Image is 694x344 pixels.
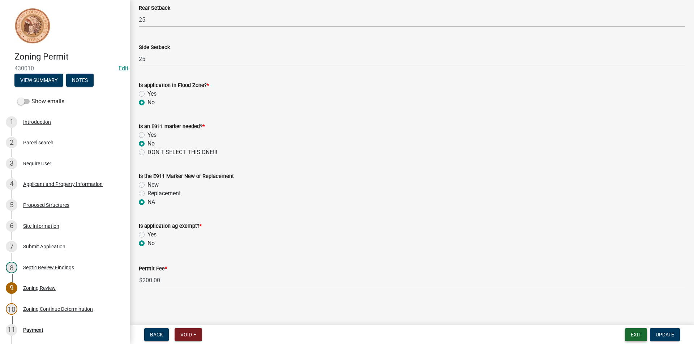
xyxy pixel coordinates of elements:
label: Yes [147,230,157,239]
a: Edit [119,65,128,72]
div: 3 [6,158,17,169]
div: 1 [6,116,17,128]
label: No [147,239,155,248]
div: Zoning Review [23,286,56,291]
div: 6 [6,220,17,232]
span: 430010 [14,65,116,72]
div: Require User [23,161,51,166]
label: Is application in Flood Zone? [139,83,209,88]
label: Side Setback [139,45,170,50]
div: 5 [6,199,17,211]
label: Is application ag exempt? [139,224,202,229]
label: Rear Setback [139,6,170,11]
div: Submit Application [23,244,65,249]
label: DON'T SELECT THIS ONE!!! [147,148,217,157]
div: Parcel search [23,140,53,145]
label: Yes [147,90,157,98]
button: Update [650,328,680,341]
button: Exit [625,328,647,341]
span: Back [150,332,163,338]
div: 9 [6,282,17,294]
div: 8 [6,262,17,273]
button: View Summary [14,74,63,87]
label: No [147,139,155,148]
div: 2 [6,137,17,148]
label: New [147,180,159,189]
div: 4 [6,178,17,190]
wm-modal-confirm: Edit Application Number [119,65,128,72]
label: Show emails [17,97,64,106]
span: Update [656,332,674,338]
div: Zoning Continue Determination [23,306,93,312]
div: Site Information [23,223,59,228]
div: Applicant and Property Information [23,182,103,187]
wm-modal-confirm: Notes [66,78,94,83]
label: No [147,98,155,107]
label: Yes [147,131,157,139]
label: NA [147,198,155,206]
div: Proposed Structures [23,203,69,208]
div: Septic Review Findings [23,265,74,270]
label: Is an E911 marker needed? [139,124,205,129]
div: 7 [6,241,17,252]
button: Void [175,328,202,341]
div: Payment [23,327,43,332]
span: Void [180,332,192,338]
div: Introduction [23,119,51,125]
div: 11 [6,324,17,336]
div: 10 [6,303,17,315]
span: $ [139,273,143,288]
h4: Zoning Permit [14,52,124,62]
button: Notes [66,74,94,87]
img: Sioux County, Iowa [14,8,51,44]
label: Replacement [147,189,181,198]
label: Is the E911 Marker New or Replacement [139,174,234,179]
button: Back [144,328,169,341]
wm-modal-confirm: Summary [14,78,63,83]
label: Permit Fee [139,266,167,271]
